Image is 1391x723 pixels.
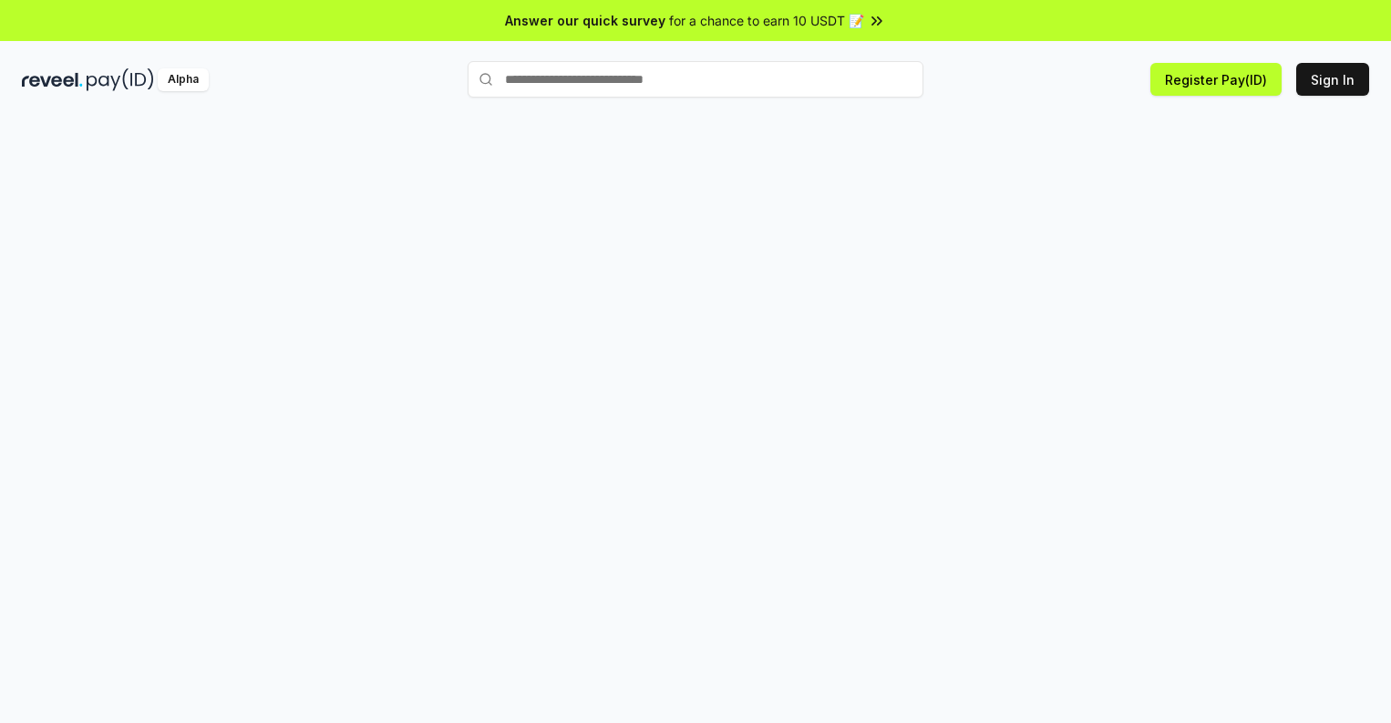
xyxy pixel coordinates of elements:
[1296,63,1369,96] button: Sign In
[505,11,665,30] span: Answer our quick survey
[669,11,864,30] span: for a chance to earn 10 USDT 📝
[87,68,154,91] img: pay_id
[22,68,83,91] img: reveel_dark
[158,68,209,91] div: Alpha
[1150,63,1282,96] button: Register Pay(ID)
